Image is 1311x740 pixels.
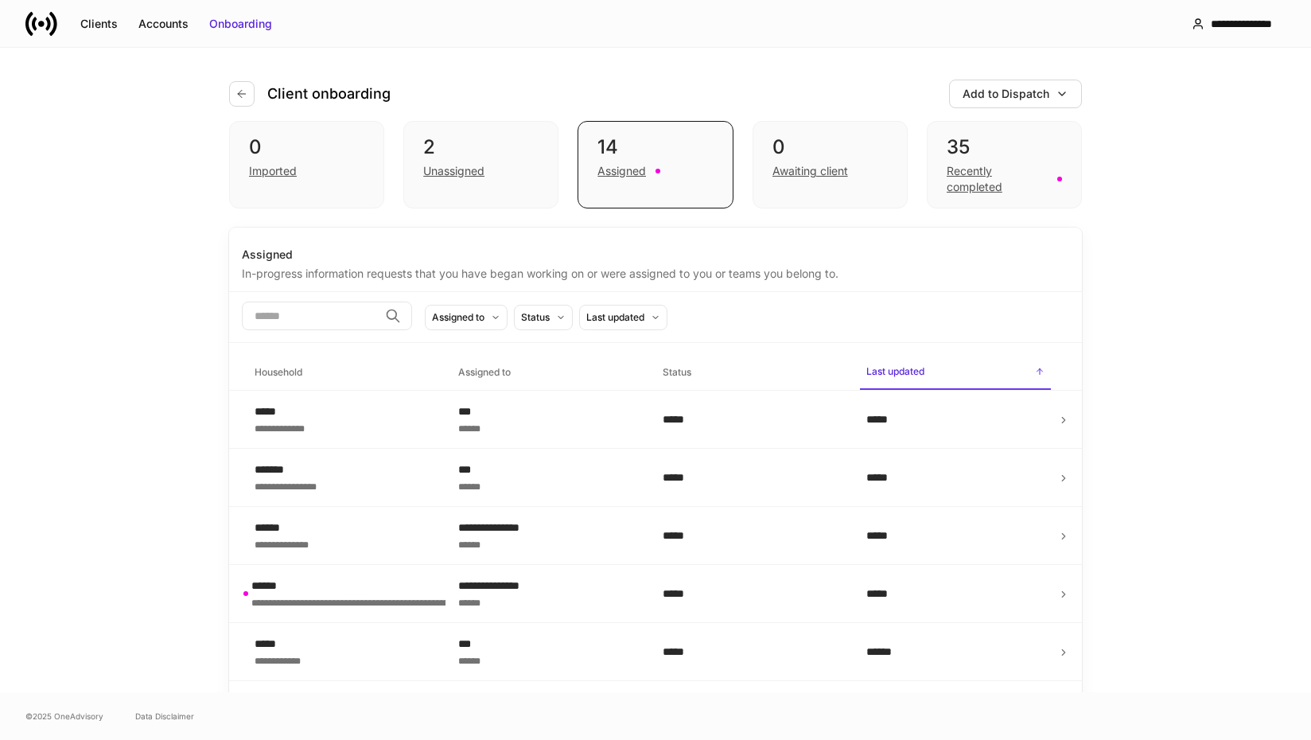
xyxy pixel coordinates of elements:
span: Status [656,356,847,389]
div: Assigned [242,247,1069,263]
div: 0 [772,134,888,160]
a: Data Disclaimer [135,710,194,722]
div: Add to Dispatch [963,86,1049,102]
h6: Status [663,364,691,380]
span: © 2025 OneAdvisory [25,710,103,722]
button: Clients [70,11,128,37]
button: Assigned to [425,305,508,330]
div: Awaiting client [772,163,848,179]
div: 14Assigned [578,121,733,208]
div: Assigned to [432,310,484,325]
div: 2 [423,134,539,160]
div: 2Unassigned [403,121,558,208]
div: Recently completed [947,163,1048,195]
h6: Household [255,364,302,380]
div: 35 [947,134,1062,160]
h4: Client onboarding [267,84,391,103]
div: 0 [249,134,364,160]
button: Last updated [579,305,667,330]
div: Onboarding [209,16,272,32]
h6: Assigned to [458,364,511,380]
div: In-progress information requests that you have began working on or were assigned to you or teams ... [242,263,1069,282]
div: 14 [597,134,713,160]
span: Household [248,356,439,389]
div: 0Awaiting client [753,121,908,208]
div: Last updated [586,310,644,325]
span: Assigned to [452,356,643,389]
div: Unassigned [423,163,484,179]
button: Add to Dispatch [949,80,1082,108]
div: Imported [249,163,297,179]
div: Assigned [597,163,646,179]
div: Clients [80,16,118,32]
div: Accounts [138,16,189,32]
div: 0Imported [229,121,384,208]
div: 35Recently completed [927,121,1082,208]
h6: Last updated [866,364,924,379]
button: Accounts [128,11,199,37]
button: Onboarding [199,11,282,37]
span: Last updated [860,356,1051,390]
div: Status [521,310,550,325]
button: Status [514,305,573,330]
